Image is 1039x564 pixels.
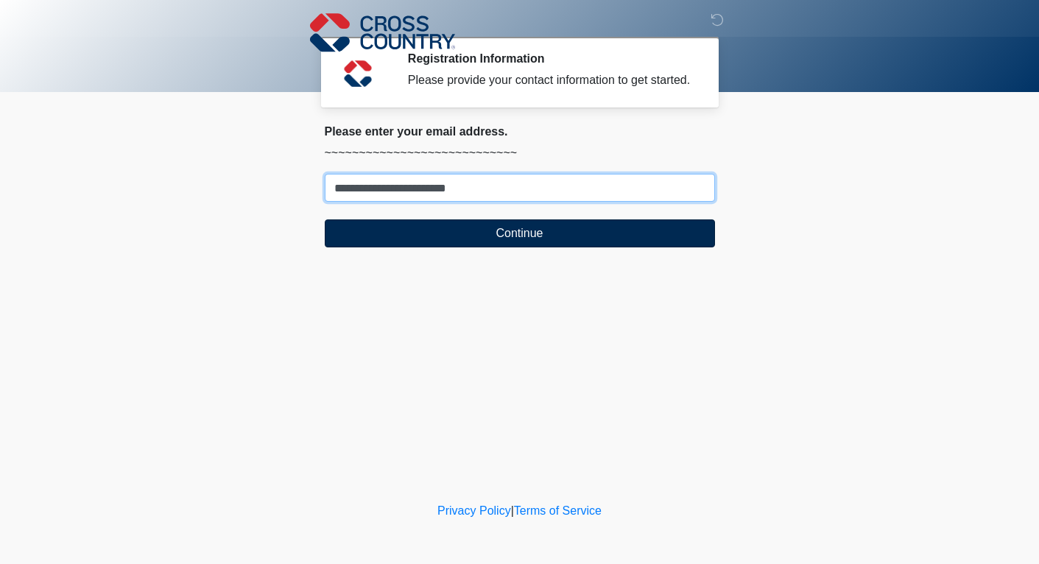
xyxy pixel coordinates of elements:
[325,144,715,162] p: ~~~~~~~~~~~~~~~~~~~~~~~~~~~~
[408,71,693,89] div: Please provide your contact information to get started.
[437,504,511,517] a: Privacy Policy
[514,504,602,517] a: Terms of Service
[325,124,715,138] h2: Please enter your email address.
[336,52,380,96] img: Agent Avatar
[325,219,715,247] button: Continue
[511,504,514,517] a: |
[310,11,456,54] img: Cross Country Logo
